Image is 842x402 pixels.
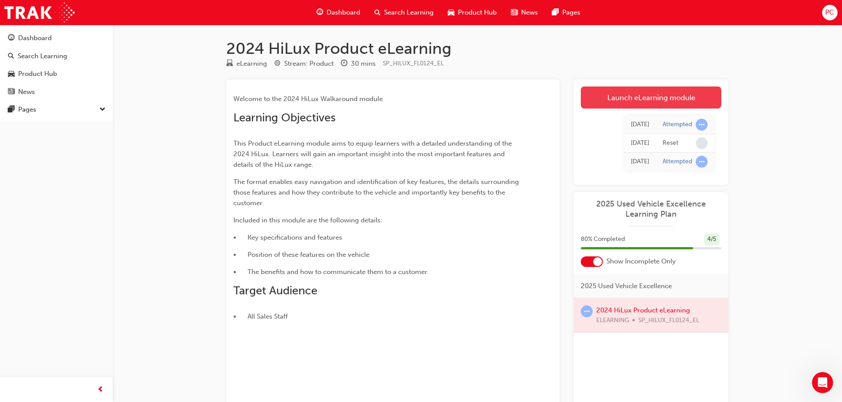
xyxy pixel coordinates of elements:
[233,95,383,103] span: Welcome to the 2024 HiLux Walkaround module
[226,60,233,68] span: learningResourceType_ELEARNING-icon
[521,8,538,18] span: News
[581,199,721,219] a: 2025 Used Vehicle Excellence Learning Plan
[18,87,35,97] div: News
[631,138,649,148] div: Tue Sep 30 2025 11:45:36 GMT+1000 (Australian Eastern Standard Time)
[8,53,14,60] span: search-icon
[4,84,109,100] a: News
[825,8,834,18] span: PC
[8,106,15,114] span: pages-icon
[511,7,518,18] span: news-icon
[696,156,708,168] span: learningRecordVerb_ATTEMPT-icon
[4,48,109,64] a: Search Learning
[233,111,335,124] span: Learning Objectives
[226,39,728,58] h1: 2024 HiLux Product eLearning
[233,216,382,224] span: Included in this module are the following details:
[233,178,521,207] span: The format enables easy navigation and identification of key features, the details surrounding th...
[504,4,545,22] a: news-iconNews
[341,58,376,69] div: Duration
[812,372,833,393] iframe: Intercom live chat
[448,7,454,18] span: car-icon
[4,66,109,82] a: Product Hub
[8,34,15,42] span: guage-icon
[663,139,678,147] div: Reset
[4,30,109,46] a: Dashboard
[4,28,109,101] button: DashboardSearch LearningProduct HubNews
[631,120,649,130] div: Tue Sep 30 2025 11:45:38 GMT+1000 (Australian Eastern Standard Time)
[18,69,57,79] div: Product Hub
[233,312,288,320] span: • All Sales Staff
[8,88,15,96] span: news-icon
[233,251,370,259] span: • Position of these features on the vehicle
[284,59,334,69] div: Stream: Product
[18,105,36,115] div: Pages
[581,234,625,244] span: 80 % Completed
[545,4,587,22] a: pages-iconPages
[441,4,504,22] a: car-iconProduct Hub
[4,101,109,118] button: Pages
[581,86,721,109] a: Launch eLearning module
[99,104,106,116] span: down-icon
[581,281,672,291] span: 2025 Used Vehicle Excellence
[233,268,429,276] span: • The benefits and how to communicate them to a customer.
[704,233,720,245] div: 4 / 5
[309,4,367,22] a: guage-iconDashboard
[233,284,317,297] span: Target Audience
[18,51,67,61] div: Search Learning
[8,70,15,78] span: car-icon
[663,120,692,129] div: Attempted
[341,60,347,68] span: clock-icon
[631,157,649,167] div: Tue Sep 30 2025 11:36:13 GMT+1000 (Australian Eastern Standard Time)
[822,5,838,20] button: PC
[97,384,104,395] span: prev-icon
[384,8,434,18] span: Search Learning
[327,8,360,18] span: Dashboard
[696,119,708,131] span: learningRecordVerb_ATTEMPT-icon
[552,7,559,18] span: pages-icon
[696,137,708,149] span: learningRecordVerb_NONE-icon
[458,8,497,18] span: Product Hub
[367,4,441,22] a: search-iconSearch Learning
[236,59,267,69] div: eLearning
[562,8,580,18] span: Pages
[18,33,52,43] div: Dashboard
[383,60,444,67] span: Learning resource code
[274,58,334,69] div: Stream
[374,7,381,18] span: search-icon
[351,59,376,69] div: 30 mins
[606,256,676,267] span: Show Incomplete Only
[233,233,342,241] span: • Key specifications and features
[233,139,514,169] span: This Product eLearning module aims to equip learners with a detailed understanding of the 2024 Hi...
[316,7,323,18] span: guage-icon
[581,305,593,317] span: learningRecordVerb_ATTEMPT-icon
[4,3,75,23] img: Trak
[226,58,267,69] div: Type
[663,158,692,166] div: Attempted
[274,60,281,68] span: target-icon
